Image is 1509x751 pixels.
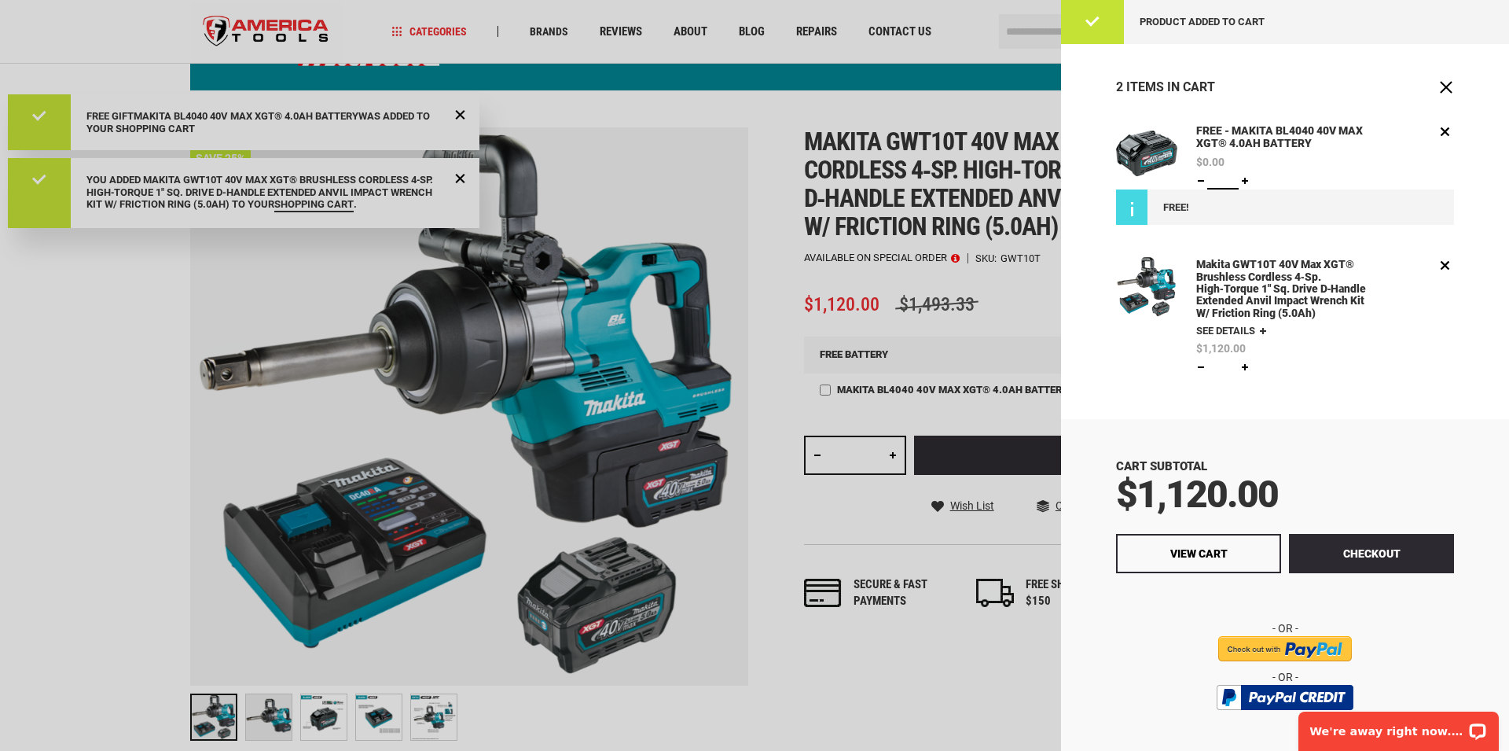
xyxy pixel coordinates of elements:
img: btn_bml_text.png [1226,714,1344,731]
span: 2 [1116,79,1123,94]
span: $1,120.00 [1116,472,1278,517]
span: Product added to cart [1140,16,1265,28]
iframe: LiveChat chat widget [1288,701,1509,751]
a: FREE - MAKITA BL4040 40V MAX XGT® 4.0AH BATTERY [1192,123,1373,153]
img: MAKITA BL4040 40V MAX XGT® 4.0AH BATTERY [1116,123,1177,184]
a: View Cart [1116,534,1281,573]
a: Makita GWT10T 40V max XGT® Brushless Cordless 4‑Sp. High‑Torque 1" Sq. Drive D‑Handle Extended An... [1116,256,1177,376]
span: View Cart [1170,547,1228,560]
span: Items in Cart [1126,79,1215,94]
span: Cart Subtotal [1116,459,1207,473]
button: Close [1438,79,1454,95]
span: $1,120.00 [1196,343,1246,354]
img: Makita GWT10T 40V max XGT® Brushless Cordless 4‑Sp. High‑Torque 1" Sq. Drive D‑Handle Extended An... [1116,256,1177,318]
div: FREE! [1163,201,1189,214]
span: $0.00 [1196,156,1224,168]
a: MAKITA BL4040 40V MAX XGT® 4.0AH BATTERY [1116,123,1177,190]
a: Makita GWT10T 40V max XGT® Brushless Cordless 4‑Sp. High‑Torque 1" Sq. Drive D‑Handle Extended An... [1192,256,1373,322]
span: See Details [1192,323,1271,339]
button: Checkout [1289,534,1454,573]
